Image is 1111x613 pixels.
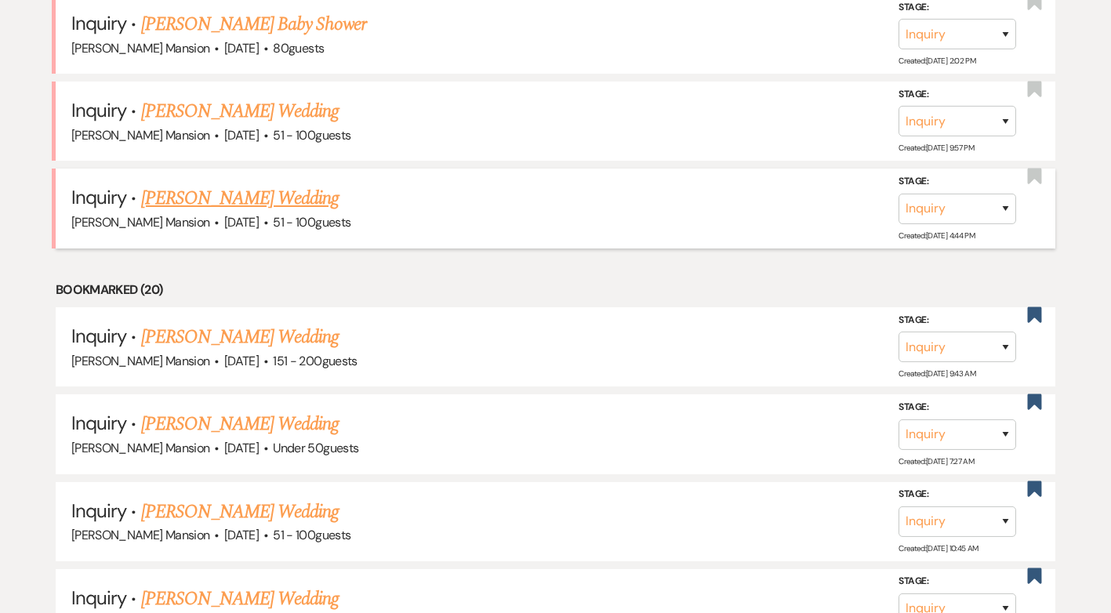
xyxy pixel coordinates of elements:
span: 51 - 100 guests [273,127,350,143]
li: Bookmarked (20) [56,280,1055,300]
span: Inquiry [71,185,126,209]
span: Inquiry [71,586,126,610]
span: [DATE] [224,214,259,230]
a: [PERSON_NAME] Wedding [141,97,339,125]
span: Inquiry [71,11,126,35]
a: [PERSON_NAME] Wedding [141,184,339,212]
span: [PERSON_NAME] Mansion [71,214,210,230]
span: Created: [DATE] 7:27 AM [899,456,974,466]
a: [PERSON_NAME] Wedding [141,585,339,613]
label: Stage: [899,173,1016,190]
span: Created: [DATE] 9:57 PM [899,143,974,153]
span: 151 - 200 guests [273,353,357,369]
a: [PERSON_NAME] Wedding [141,323,339,351]
span: Created: [DATE] 10:45 AM [899,543,978,553]
span: [PERSON_NAME] Mansion [71,440,210,456]
a: [PERSON_NAME] Wedding [141,410,339,438]
span: [DATE] [224,353,259,369]
span: [PERSON_NAME] Mansion [71,527,210,543]
label: Stage: [899,486,1016,503]
label: Stage: [899,86,1016,103]
label: Stage: [899,573,1016,590]
label: Stage: [899,312,1016,329]
span: [DATE] [224,440,259,456]
span: [DATE] [224,527,259,543]
label: Stage: [899,399,1016,416]
span: [DATE] [224,127,259,143]
span: Inquiry [71,499,126,523]
span: Inquiry [71,324,126,348]
a: [PERSON_NAME] Baby Shower [141,10,367,38]
a: [PERSON_NAME] Wedding [141,498,339,526]
span: 80 guests [273,40,324,56]
span: Created: [DATE] 2:02 PM [899,56,975,66]
span: Created: [DATE] 4:44 PM [899,230,975,241]
span: 51 - 100 guests [273,527,350,543]
span: [PERSON_NAME] Mansion [71,40,210,56]
span: Inquiry [71,411,126,435]
span: Inquiry [71,98,126,122]
span: [DATE] [224,40,259,56]
span: [PERSON_NAME] Mansion [71,353,210,369]
span: [PERSON_NAME] Mansion [71,127,210,143]
span: Under 50 guests [273,440,358,456]
span: Created: [DATE] 9:43 AM [899,368,975,379]
span: 51 - 100 guests [273,214,350,230]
